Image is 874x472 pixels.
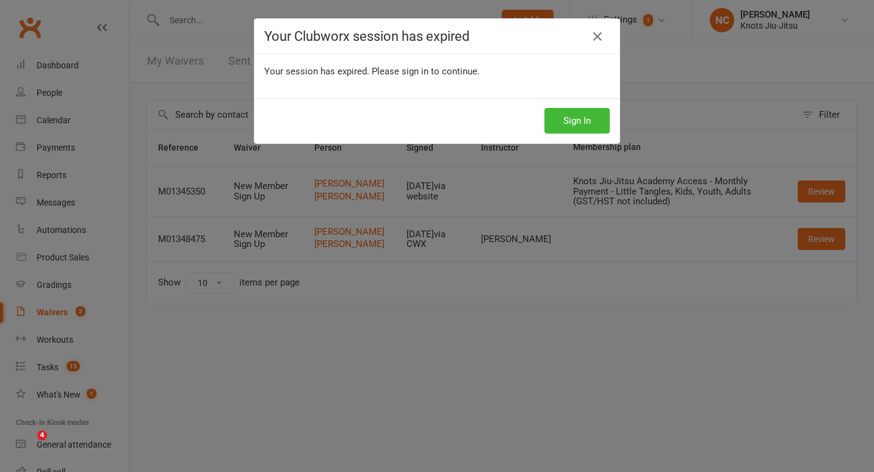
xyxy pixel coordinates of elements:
button: Sign In [544,108,610,134]
span: Your session has expired. Please sign in to continue. [264,66,480,77]
h4: Your Clubworx session has expired [264,29,610,44]
iframe: Intercom live chat [12,431,42,460]
span: 4 [37,431,47,440]
a: Close [588,27,607,46]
